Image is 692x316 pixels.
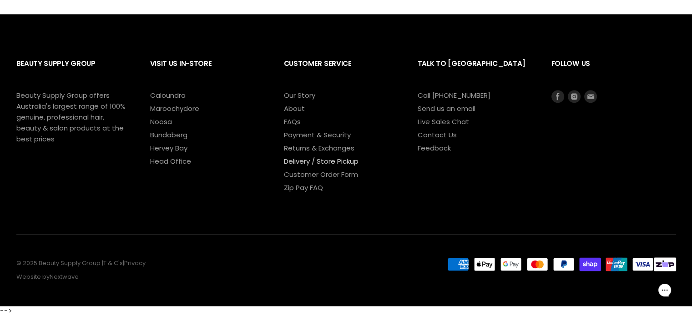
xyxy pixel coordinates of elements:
[16,52,132,90] h2: Beauty Supply Group
[124,259,146,267] a: Privacy
[284,130,351,140] a: Payment & Security
[284,183,323,192] a: Zip Pay FAQ
[16,260,407,281] p: © 2025 Beauty Supply Group | | Website by
[150,143,187,153] a: Hervey Bay
[284,170,358,179] a: Customer Order Form
[418,143,451,153] a: Feedback
[150,117,172,126] a: Noosa
[418,130,457,140] a: Contact Us
[50,272,79,281] a: Nextwave
[284,90,315,100] a: Our Story
[150,156,191,166] a: Head Office
[103,259,123,267] a: T & C's
[150,52,266,90] h2: Visit Us In-Store
[150,130,187,140] a: Bundaberg
[284,156,359,166] a: Delivery / Store Pickup
[284,143,354,153] a: Returns & Exchanges
[647,273,683,307] iframe: Gorgias live chat messenger
[284,52,399,90] h2: Customer Service
[418,52,533,90] h2: Talk to [GEOGRAPHIC_DATA]
[418,90,490,100] a: Call [PHONE_NUMBER]
[418,117,469,126] a: Live Sales Chat
[150,90,186,100] a: Caloundra
[551,52,676,90] h2: Follow us
[16,90,126,145] p: Beauty Supply Group offers Australia's largest range of 100% genuine, professional hair, beauty &...
[284,117,301,126] a: FAQs
[418,104,475,113] a: Send us an email
[654,257,676,271] img: footer-tile-new.png
[284,104,305,113] a: About
[150,104,199,113] a: Maroochydore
